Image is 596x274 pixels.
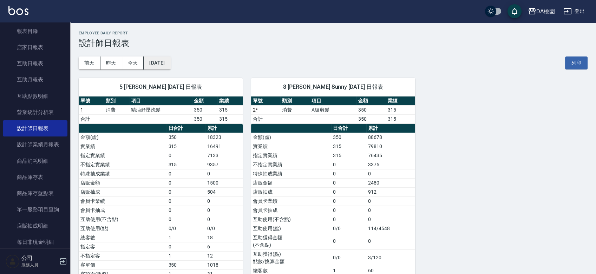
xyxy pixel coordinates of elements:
[205,260,243,269] td: 1018
[3,88,67,104] a: 互助點數明細
[100,56,122,69] button: 昨天
[166,160,205,169] td: 315
[3,104,67,120] a: 營業統計分析表
[331,215,366,224] td: 0
[79,151,166,160] td: 指定實業績
[331,187,366,196] td: 0
[166,224,205,233] td: 0/0
[251,114,280,123] td: 合計
[79,96,243,124] table: a dense table
[366,215,415,224] td: 0
[251,96,415,124] table: a dense table
[386,105,415,114] td: 315
[331,206,366,215] td: 0
[79,260,166,269] td: 客單價
[366,224,415,233] td: 114/4548
[166,215,205,224] td: 0
[331,142,366,151] td: 315
[79,114,104,123] td: 合計
[386,96,415,106] th: 業績
[166,151,205,160] td: 0
[366,133,415,142] td: 88678
[251,142,331,151] td: 實業績
[366,187,415,196] td: 912
[331,249,366,266] td: 0/0
[280,96,309,106] th: 類別
[79,224,166,233] td: 互助使用(點)
[205,169,243,178] td: 0
[79,133,166,142] td: 金額(虛)
[79,56,100,69] button: 前天
[251,187,331,196] td: 店販抽成
[366,206,415,215] td: 0
[356,114,386,123] td: 350
[565,56,588,69] button: 列印
[205,215,243,224] td: 0
[561,5,588,18] button: 登出
[205,196,243,206] td: 0
[251,224,331,233] td: 互助使用(點)
[166,242,205,251] td: 0
[79,206,166,215] td: 會員卡抽成
[251,169,331,178] td: 特殊抽成業績
[251,196,331,206] td: 會員卡業績
[251,160,331,169] td: 不指定實業績
[166,187,205,196] td: 0
[331,160,366,169] td: 0
[525,4,558,19] button: DA桃園
[3,136,67,153] a: 設計師業績月報表
[331,151,366,160] td: 315
[205,233,243,242] td: 18
[166,169,205,178] td: 0
[6,254,20,268] img: Person
[251,233,331,249] td: 互助獲得金額 (不含點)
[79,96,104,106] th: 單號
[79,215,166,224] td: 互助使用(不含點)
[166,251,205,260] td: 1
[192,114,217,123] td: 350
[205,242,243,251] td: 6
[366,233,415,249] td: 0
[386,114,415,123] td: 315
[192,96,217,106] th: 金額
[166,260,205,269] td: 350
[129,105,192,114] td: 精油舒壓洗髮
[331,233,366,249] td: 0
[3,39,67,55] a: 店家日報表
[21,255,57,262] h5: 公司
[3,234,67,250] a: 每日非現金明細
[3,72,67,88] a: 互助月報表
[331,124,366,133] th: 日合計
[104,105,129,114] td: 消費
[366,160,415,169] td: 3375
[205,224,243,233] td: 0/0
[192,105,217,114] td: 350
[122,56,144,69] button: 今天
[3,185,67,201] a: 商品庫存盤點表
[507,4,522,18] button: save
[205,178,243,187] td: 1500
[79,31,588,35] h2: Employee Daily Report
[217,105,243,114] td: 315
[331,133,366,142] td: 350
[3,169,67,185] a: 商品庫存表
[205,151,243,160] td: 7133
[260,83,407,91] span: 8 [PERSON_NAME] Sunny [DATE] 日報表
[366,151,415,160] td: 76435
[217,114,243,123] td: 315
[251,96,280,106] th: 單號
[251,178,331,187] td: 店販金額
[166,178,205,187] td: 0
[3,153,67,169] a: 商品消耗明細
[79,251,166,260] td: 不指定客
[79,169,166,178] td: 特殊抽成業績
[251,151,331,160] td: 指定實業績
[79,38,588,48] h3: 設計師日報表
[87,83,234,91] span: 5 [PERSON_NAME] [DATE] 日報表
[104,96,129,106] th: 類別
[166,233,205,242] td: 1
[251,215,331,224] td: 互助使用(不含點)
[79,187,166,196] td: 店販抽成
[331,178,366,187] td: 0
[205,160,243,169] td: 9357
